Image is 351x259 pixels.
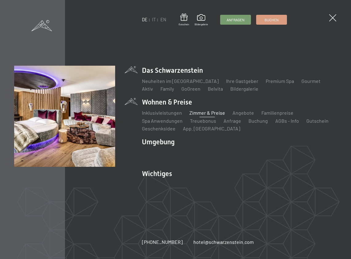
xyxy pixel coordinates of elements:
a: App. [GEOGRAPHIC_DATA] [183,125,240,131]
a: [PHONE_NUMBER] [142,239,183,245]
a: Geschenksidee [142,125,175,131]
a: Gutschein [179,14,189,26]
a: Gourmet [301,78,321,84]
a: Inklusivleistungen [142,110,182,116]
a: Buchung [248,118,268,124]
a: Anfrage [224,118,241,124]
a: Familienpreise [261,110,293,116]
a: Premium Spa [266,78,294,84]
a: Buchen [256,15,287,24]
a: Belvita [208,86,223,92]
a: Angebote [232,110,254,116]
a: Bildergalerie [195,14,208,26]
a: Family [160,86,174,92]
a: GoGreen [181,86,200,92]
a: hotel@schwarzenstein.com [193,239,254,245]
a: Treuebonus [190,118,216,124]
a: DE [142,17,147,22]
span: [PHONE_NUMBER] [142,239,183,245]
a: Spa Anwendungen [142,118,183,124]
a: Zimmer & Preise [189,110,225,116]
span: Bildergalerie [195,23,208,26]
span: Buchen [264,17,279,23]
a: Anfragen [220,15,251,24]
a: Bildergalerie [230,86,258,92]
span: Anfragen [227,17,244,23]
a: IT [152,17,156,22]
a: Aktiv [142,86,153,92]
a: Gutschein [306,118,329,124]
span: Gutschein [179,23,189,26]
a: Neuheiten im [GEOGRAPHIC_DATA] [142,78,219,84]
a: AGBs - Info [275,118,299,124]
a: Ihre Gastgeber [226,78,258,84]
a: EN [160,17,166,22]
